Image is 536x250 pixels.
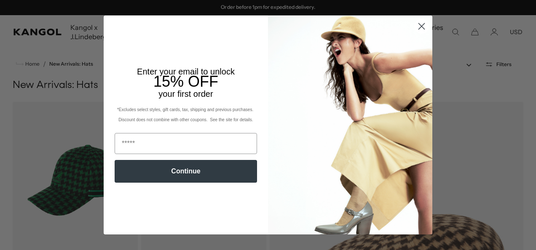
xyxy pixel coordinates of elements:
img: 93be19ad-e773-4382-80b9-c9d740c9197f.jpeg [268,16,432,234]
button: Close dialog [414,19,429,34]
span: *Excludes select styles, gift cards, tax, shipping and previous purchases. Discount does not comb... [117,107,255,122]
button: Continue [115,160,257,183]
input: Email [115,133,257,154]
span: your first order [158,89,213,98]
span: 15% OFF [153,73,218,90]
span: Enter your email to unlock [137,67,235,76]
